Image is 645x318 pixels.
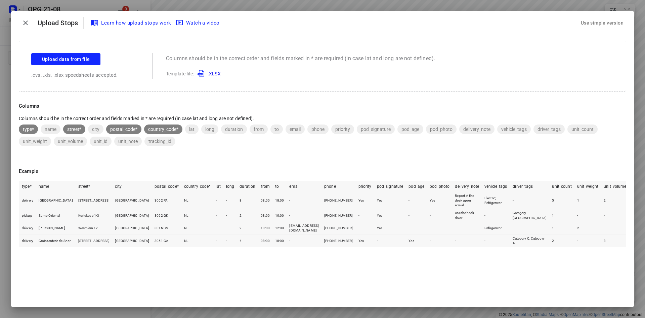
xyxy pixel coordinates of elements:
th: name [36,181,76,192]
td: 2 [601,192,629,209]
span: unit_count [567,127,598,132]
span: from [250,127,268,132]
td: Sumo Oriental [36,209,76,222]
td: - [601,209,629,222]
p: Upload Stops [38,18,83,28]
th: long [223,181,237,192]
td: - [427,235,452,247]
span: email [286,127,305,132]
td: 12:00 [272,222,287,235]
td: [STREET_ADDRESS] [76,192,113,209]
td: - [452,235,482,247]
th: pod_signature [374,181,406,192]
td: - [213,192,223,209]
td: 1 [549,222,574,235]
th: unit_count [549,181,574,192]
td: 08:00 [258,209,272,222]
th: duration [237,181,258,192]
td: - [356,209,374,222]
td: 18:00 [272,235,287,247]
td: NL [181,235,213,247]
th: type* [19,181,36,192]
td: 1 [574,192,601,209]
p: Columns should be in the correct order and fields marked in * are required (in case lat and long ... [166,55,435,63]
td: Category C; Category A [510,235,550,247]
a: Learn how upload stops work [89,17,174,29]
td: Yes [406,235,427,247]
td: [PERSON_NAME] [36,222,76,235]
th: unit_volume [601,181,629,192]
td: NL [181,192,213,209]
td: [PHONE_NUMBER] [321,235,356,247]
td: [GEOGRAPHIC_DATA] [112,235,152,247]
th: country_code* [181,181,213,192]
td: - [452,222,482,235]
button: Use simple version [578,17,626,29]
span: unit_note [114,139,142,144]
td: - [427,222,452,235]
td: - [374,235,406,247]
td: 10:00 [272,209,287,222]
th: unit_weight [574,181,601,192]
td: 2 [237,222,258,235]
td: - [482,235,510,247]
span: pod_signature [357,127,395,132]
a: .XLSX [195,71,221,76]
span: postal_code* [106,127,141,132]
td: [STREET_ADDRESS] [76,235,113,247]
td: Yes [427,192,452,209]
span: Upload data from file [42,55,90,64]
td: - [223,235,237,247]
td: [GEOGRAPHIC_DATA] [36,192,76,209]
th: to [272,181,287,192]
span: priority [331,127,354,132]
p: Columns should be in the correct order and fields marked in * are required (in case lat and long ... [19,115,626,122]
span: country_code* [144,127,182,132]
td: [GEOGRAPHIC_DATA] [112,222,152,235]
td: - [406,209,427,222]
td: 08:00 [258,192,272,209]
span: pod_photo [426,127,457,132]
td: Use the back door [452,209,482,222]
span: lat [185,127,199,132]
span: driver_tags [533,127,565,132]
td: [PHONE_NUMBER] [321,222,356,235]
td: - [406,192,427,209]
span: type* [19,127,38,132]
th: street* [76,181,113,192]
td: [PHONE_NUMBER] [321,192,356,209]
td: pickup [19,209,36,222]
td: 2 [574,222,601,235]
td: 2 [237,209,258,222]
th: vehicle_tags [482,181,510,192]
td: - [223,192,237,209]
td: Kortekade 1-3 [76,209,113,222]
td: 10:00 [258,222,272,235]
span: tracking_id [144,139,175,144]
th: email [287,181,321,192]
td: delivery [19,222,36,235]
span: delivery_note [459,127,494,132]
td: Electric; Refrigerator [482,192,510,209]
span: street* [63,127,85,132]
p: Columns [19,102,626,110]
button: Watch a video [174,17,222,29]
td: 1 [549,209,574,222]
td: 2 [549,235,574,247]
td: - [510,222,550,235]
td: 8 [237,192,258,209]
th: pod_age [406,181,427,192]
td: [PHONE_NUMBER] [321,209,356,222]
th: delivery_note [452,181,482,192]
td: Yes [374,222,406,235]
td: 3016 BM [152,222,181,235]
td: Yes [356,192,374,209]
th: priority [356,181,374,192]
td: delivery [19,192,36,209]
th: phone [321,181,356,192]
td: [GEOGRAPHIC_DATA] [112,192,152,209]
td: Yes [374,192,406,209]
td: Croissanterie de Snor [36,235,76,247]
td: - [482,209,510,222]
span: Learn how upload stops work [92,19,171,27]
